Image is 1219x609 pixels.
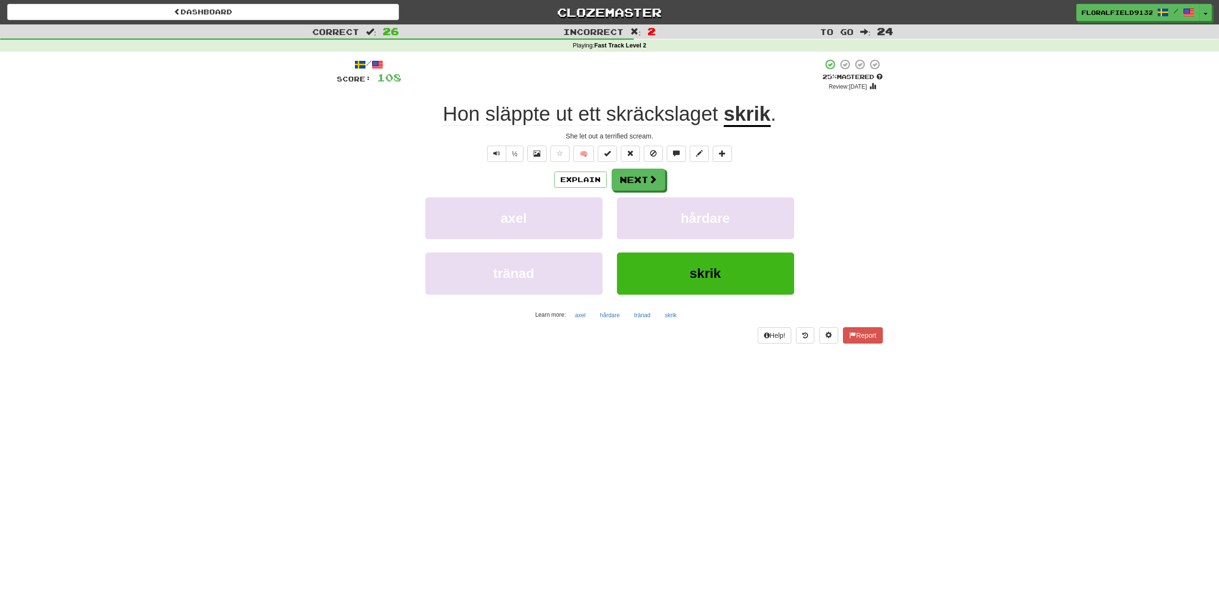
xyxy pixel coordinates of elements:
a: FloralField9132 / [1076,4,1200,21]
button: Edit sentence (alt+d) [690,146,709,162]
button: Discuss sentence (alt+u) [667,146,686,162]
span: FloralField9132 [1082,8,1152,17]
span: ett [578,103,601,126]
small: Learn more: [535,311,566,318]
button: hårdare [595,308,625,322]
span: : [630,28,641,36]
a: Dashboard [7,4,399,20]
div: Text-to-speech controls [485,146,524,162]
button: 🧠 [573,146,594,162]
button: axel [570,308,591,322]
button: Explain [554,172,607,188]
div: Mastered [822,73,883,81]
button: axel [425,197,603,239]
button: Play sentence audio (ctl+space) [487,146,506,162]
button: tränad [425,253,603,294]
span: : [366,28,376,36]
div: She let out a terrified scream. [337,131,883,141]
button: Next [612,169,665,191]
span: släppte [485,103,550,126]
span: Incorrect [563,27,624,36]
button: Add to collection (alt+a) [713,146,732,162]
button: Report [843,327,882,344]
strong: Fast Track Level 2 [594,42,647,49]
button: skrik [660,308,682,322]
button: Help! [758,327,792,344]
span: Correct [312,27,359,36]
span: 108 [377,71,401,83]
span: ut [556,103,572,126]
span: / [1173,8,1178,14]
span: skrik [690,266,721,281]
button: Ignore sentence (alt+i) [644,146,663,162]
span: To go [820,27,854,36]
span: hårdare [681,211,730,226]
span: 25 % [822,73,837,80]
u: skrik [724,103,771,127]
span: axel [501,211,527,226]
span: 24 [877,25,893,37]
button: Set this sentence to 100% Mastered (alt+m) [598,146,617,162]
span: 26 [383,25,399,37]
span: tränad [493,266,535,281]
span: . [771,103,776,125]
span: 2 [648,25,656,37]
button: ½ [506,146,524,162]
button: Show image (alt+x) [527,146,547,162]
small: Review: [DATE] [829,83,867,90]
span: skräckslaget [606,103,718,126]
span: Hon [443,103,480,126]
span: : [860,28,871,36]
a: Clozemaster [413,4,805,21]
span: Score: [337,75,371,83]
div: / [337,58,401,70]
button: Reset to 0% Mastered (alt+r) [621,146,640,162]
button: Round history (alt+y) [796,327,814,344]
button: hårdare [617,197,794,239]
button: Favorite sentence (alt+f) [550,146,570,162]
button: tränad [629,308,656,322]
button: skrik [617,253,794,294]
